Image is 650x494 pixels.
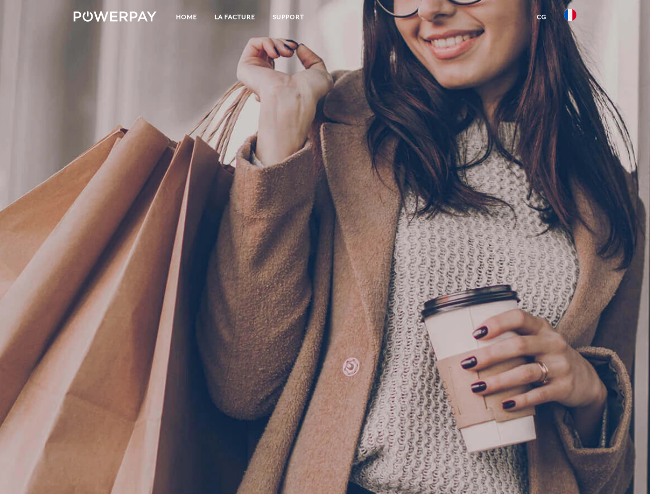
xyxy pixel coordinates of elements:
[528,8,555,26] a: CG
[564,9,576,21] img: fr
[264,8,313,26] a: Support
[74,11,156,22] img: logo-powerpay-white.svg
[206,8,264,26] a: LA FACTURE
[167,8,206,26] a: Home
